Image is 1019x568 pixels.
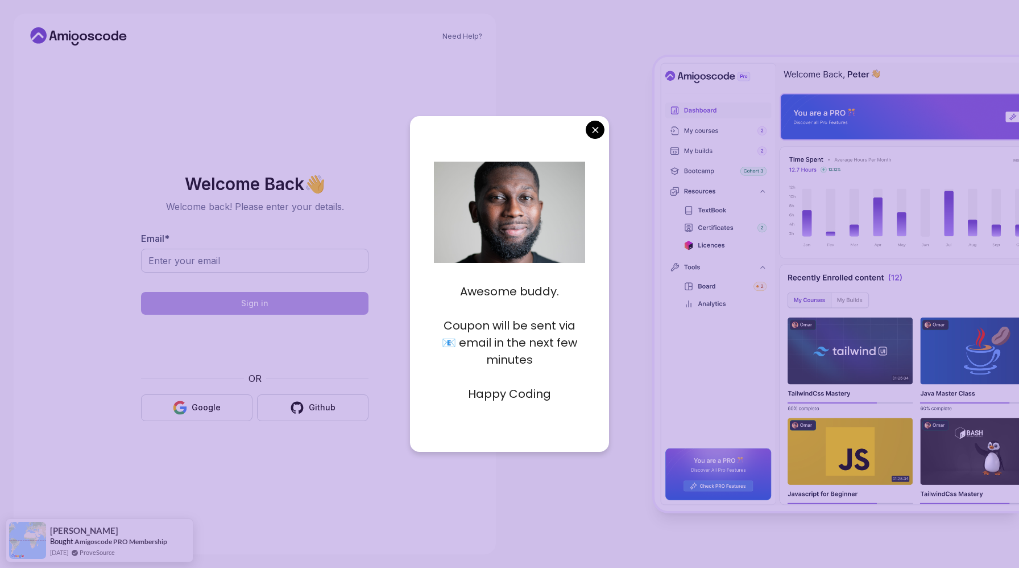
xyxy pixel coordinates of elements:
[27,27,130,46] a: Home link
[141,394,252,421] button: Google
[248,372,262,385] p: OR
[169,322,341,365] iframe: Widget contenant une case à cocher pour le défi de sécurité hCaptcha
[257,394,368,421] button: Github
[141,200,368,213] p: Welcome back! Please enter your details.
[141,292,368,315] button: Sign in
[655,57,1019,511] img: Amigoscode Dashboard
[141,233,169,244] label: Email *
[50,537,73,546] span: Bought
[141,175,368,193] h2: Welcome Back
[192,402,221,413] div: Google
[9,522,46,559] img: provesource social proof notification image
[309,402,335,413] div: Github
[80,548,115,557] a: ProveSource
[74,537,167,546] a: Amigoscode PRO Membership
[241,298,268,309] div: Sign in
[442,32,482,41] a: Need Help?
[50,548,68,557] span: [DATE]
[141,249,368,273] input: Enter your email
[302,171,329,197] span: 👋
[50,526,118,536] span: [PERSON_NAME]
